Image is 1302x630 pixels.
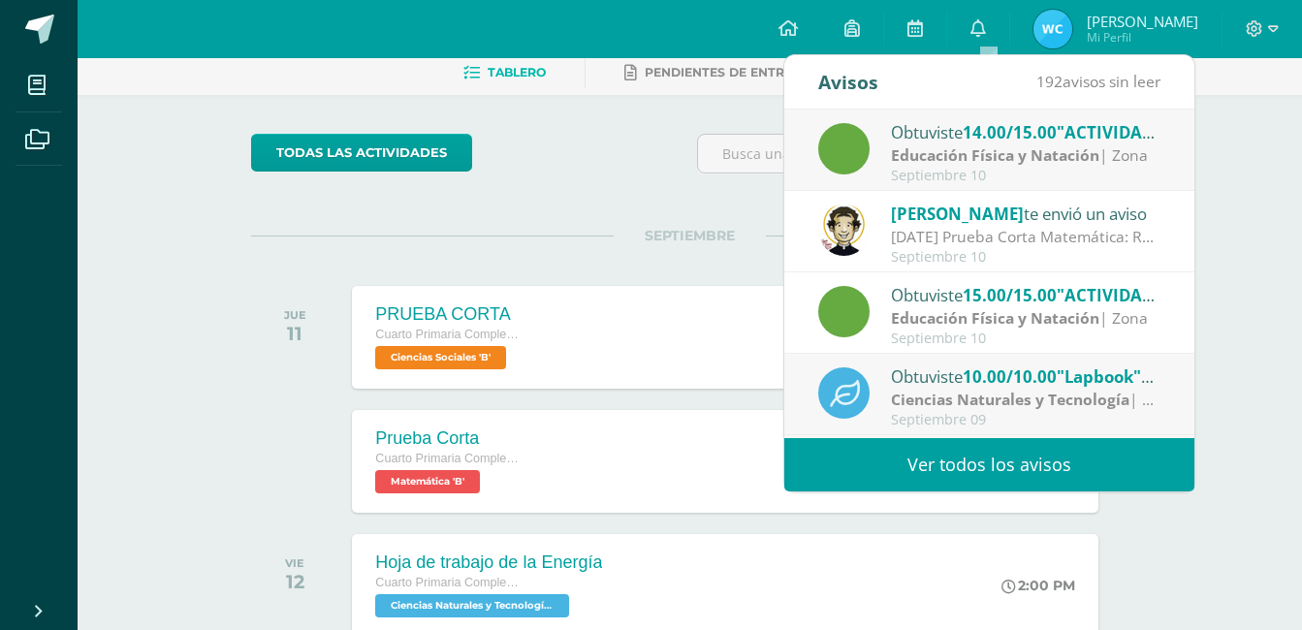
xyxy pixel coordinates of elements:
img: 4bd1cb2f26ef773666a99eb75019340a.png [818,205,870,256]
span: Ciencias Naturales y Tecnología 'B' [375,594,569,617]
strong: Ciencias Naturales y Tecnología [891,389,1129,410]
span: 14.00/15.00 [963,121,1057,143]
a: todas las Actividades [251,134,472,172]
img: 8feb228ef6ff7f033890fb9da69e2633.png [1033,10,1072,48]
span: [PERSON_NAME] [891,203,1024,225]
div: VIE [285,556,304,570]
div: Hoja de trabajo de la Energía [375,552,602,573]
span: Tablero [488,65,546,79]
a: Pendientes de entrega [624,57,810,88]
div: | Zona [891,389,1160,411]
span: "Lapbook" [1057,365,1154,388]
div: Obtuviste en [891,363,1160,389]
div: 2:00 PM [1001,577,1075,594]
span: Cuarto Primaria Complementaria [375,452,521,465]
a: Ver todos los avisos [784,438,1194,491]
div: 12 [285,570,304,593]
div: | Zona [891,307,1160,330]
span: 10.00/10.00 [963,365,1057,388]
span: Cuarto Primaria Complementaria [375,576,521,589]
div: | Zona [891,144,1160,167]
a: Tablero [463,57,546,88]
div: JUE [284,308,306,322]
strong: Educación Física y Natación [891,307,1099,329]
span: Matemática 'B' [375,470,480,493]
span: avisos sin leer [1036,71,1160,92]
div: PRUEBA CORTA [375,304,521,325]
span: "ACTIVIDAD 3" [1057,121,1175,143]
span: Ciencias Sociales 'B' [375,346,506,369]
div: Septiembre 10 [891,331,1160,347]
div: Obtuviste en [891,282,1160,307]
strong: Educación Física y Natación [891,144,1099,166]
span: Cuarto Primaria Complementaria [375,328,521,341]
div: Septiembre 09 [891,412,1160,428]
span: [PERSON_NAME] [1087,12,1198,31]
input: Busca una actividad próxima aquí... [698,135,1127,173]
div: te envió un aviso [891,201,1160,226]
div: 11 [284,322,306,345]
div: Septiembre 10 [891,249,1160,266]
span: Pendientes de entrega [645,65,810,79]
div: Avisos [818,55,878,109]
div: Obtuviste en [891,119,1160,144]
div: Septiembre 10 [891,168,1160,184]
span: 192 [1036,71,1063,92]
span: Mi Perfil [1087,29,1198,46]
span: "ACTIVIDAD 2" [1057,284,1175,306]
div: Prueba Corta [375,428,521,449]
div: Mañana Prueba Corta Matemática: Recordatorio de prueba corta matemática, temas a estudiar: 1. Áre... [891,226,1160,248]
span: 15.00/15.00 [963,284,1057,306]
span: SEPTIEMBRE [614,227,766,244]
